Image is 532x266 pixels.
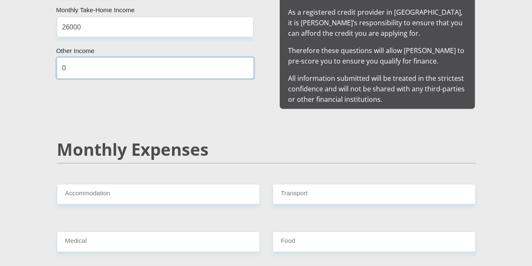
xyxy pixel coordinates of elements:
input: Expenses - Medical [57,231,260,252]
input: Expenses - Food [273,231,476,252]
input: Monthly Take Home Income [57,17,254,37]
input: Expenses - Accommodation [57,184,260,205]
input: Other Income [57,58,254,78]
input: Expenses - Transport [273,184,476,205]
h2: Monthly Expenses [57,139,476,160]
